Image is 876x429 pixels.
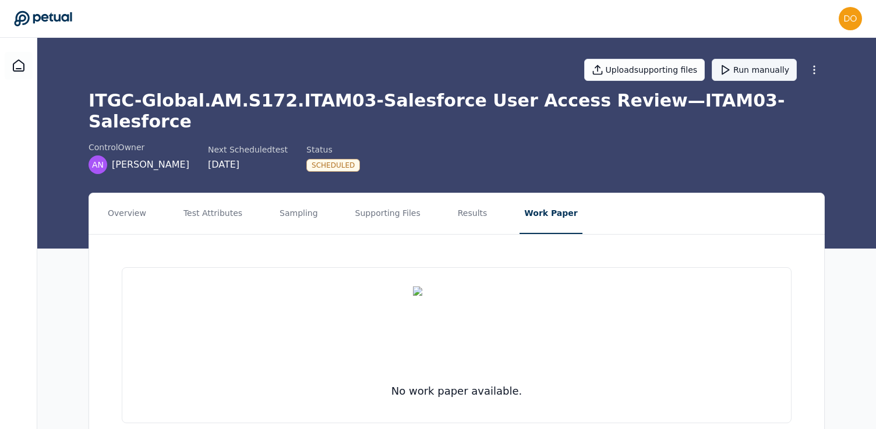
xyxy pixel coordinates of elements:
[89,90,825,132] h1: ITGC-Global.AM.S172.ITAM03-Salesforce User Access Review — ITAM03-Salesforce
[208,144,288,155] div: Next Scheduled test
[453,193,492,234] button: Results
[179,193,247,234] button: Test Attributes
[89,141,189,153] div: control Owner
[92,159,104,171] span: AN
[103,193,151,234] button: Overview
[5,52,33,80] a: Dashboard
[208,158,288,172] div: [DATE]
[351,193,425,234] button: Supporting Files
[839,7,862,30] img: donal.gallagher@klaviyo.com
[306,144,360,155] div: Status
[712,59,797,81] button: Run manually
[520,193,582,234] button: Work Paper
[804,59,825,80] button: More Options
[391,383,522,399] h3: No work paper available.
[89,193,824,234] nav: Tabs
[584,59,705,81] button: Uploadsupporting files
[306,159,360,172] div: Scheduled
[413,286,500,374] img: No Result
[14,10,72,27] a: Go to Dashboard
[275,193,323,234] button: Sampling
[112,158,189,172] span: [PERSON_NAME]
